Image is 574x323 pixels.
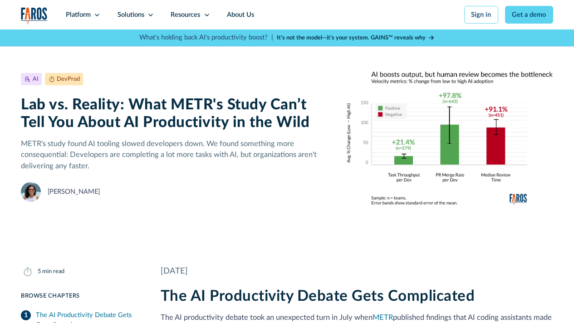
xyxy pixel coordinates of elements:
[66,10,91,20] div: Platform
[38,267,41,276] div: 5
[161,287,553,305] h2: The AI Productivity Debate Gets Complicated
[464,6,498,24] a: Sign in
[171,10,200,20] div: Resources
[57,75,80,83] div: DevProd
[373,314,393,321] a: METR
[277,34,435,42] a: It’s not the model—it’s your system. GAINS™ reveals why
[161,265,553,277] div: [DATE]
[277,35,426,40] strong: It’s not the model—it’s your system. GAINS™ reveals why
[42,267,64,276] div: min read
[21,138,332,172] p: METR's study found AI tooling slowed developers down. We found something more consequential: Deve...
[21,292,141,300] div: Browse Chapters
[21,7,48,24] a: home
[48,187,100,197] div: [PERSON_NAME]
[33,75,39,83] div: AI
[21,96,332,132] h1: Lab vs. Reality: What METR's Study Can’t Tell You About AI Productivity in the Wild
[21,182,41,202] img: Naomi Lurie
[505,6,553,24] a: Get a demo
[118,10,144,20] div: Solutions
[21,7,48,24] img: Logo of the analytics and reporting company Faros.
[346,70,553,205] img: A chart from the AI Productivity Paradox Report 2025 showing that AI boosts output, but human rev...
[139,33,273,43] p: What's holding back AI's productivity boost? |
